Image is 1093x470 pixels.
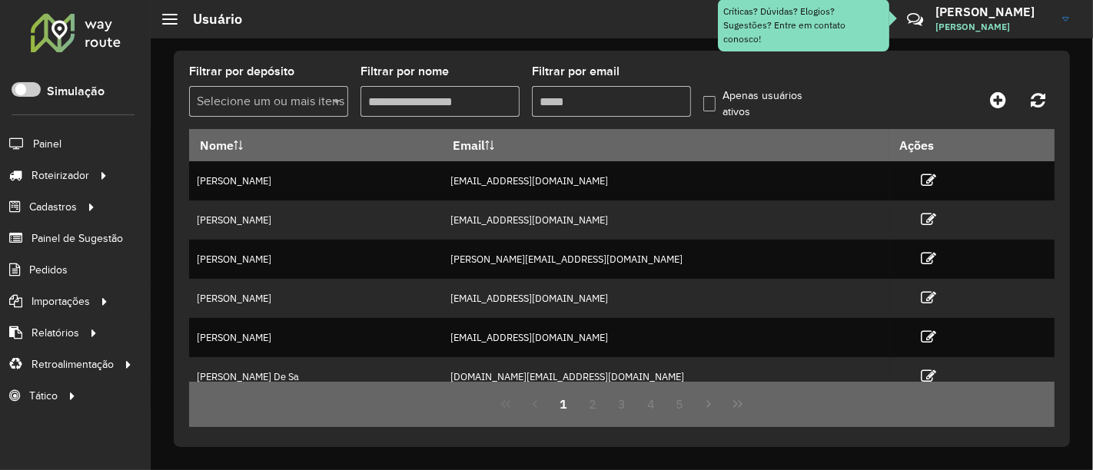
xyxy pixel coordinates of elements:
td: [PERSON_NAME] [189,318,443,357]
label: Apenas usuários ativos [703,88,809,120]
button: Last Page [723,389,752,419]
button: 3 [607,389,636,419]
td: [EMAIL_ADDRESS][DOMAIN_NAME] [443,318,889,357]
span: Importações [32,293,90,309]
button: 5 [666,389,695,419]
span: Retroalimentação [32,356,114,372]
label: Filtrar por nome [360,62,449,81]
span: Painel de Sugestão [32,230,123,247]
span: Cadastros [29,199,77,215]
span: Relatórios [32,325,79,341]
td: [EMAIL_ADDRESS][DOMAIN_NAME] [443,161,889,200]
a: Contato Rápido [899,3,932,36]
span: Painel [33,136,61,152]
span: Pedidos [29,262,68,278]
button: 2 [578,389,607,419]
td: [PERSON_NAME][EMAIL_ADDRESS][DOMAIN_NAME] [443,240,889,279]
span: [PERSON_NAME] [935,20,1051,34]
td: [PERSON_NAME] [189,161,443,200]
button: Next Page [694,389,723,419]
a: Editar [922,366,937,386]
td: [PERSON_NAME] De Sa [189,357,443,396]
td: [DOMAIN_NAME][EMAIL_ADDRESS][DOMAIN_NAME] [443,357,889,396]
label: Filtrar por email [532,62,620,81]
span: Roteirizador [32,167,89,184]
button: 1 [550,389,579,419]
button: 4 [636,389,666,419]
h3: [PERSON_NAME] [935,5,1051,19]
span: Tático [29,388,58,404]
a: Editar [922,287,937,308]
label: Simulação [47,82,105,101]
th: Ações [889,129,982,161]
td: [PERSON_NAME] [189,279,443,318]
td: [PERSON_NAME] [189,240,443,279]
a: Editar [922,170,937,190]
a: Editar [922,248,937,269]
label: Filtrar por depósito [189,62,294,81]
a: Editar [922,209,937,230]
th: Nome [189,129,443,161]
th: Email [443,129,889,161]
td: [EMAIL_ADDRESS][DOMAIN_NAME] [443,200,889,240]
td: [EMAIL_ADDRESS][DOMAIN_NAME] [443,279,889,318]
td: [PERSON_NAME] [189,200,443,240]
a: Editar [922,326,937,347]
h2: Usuário [178,11,242,28]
